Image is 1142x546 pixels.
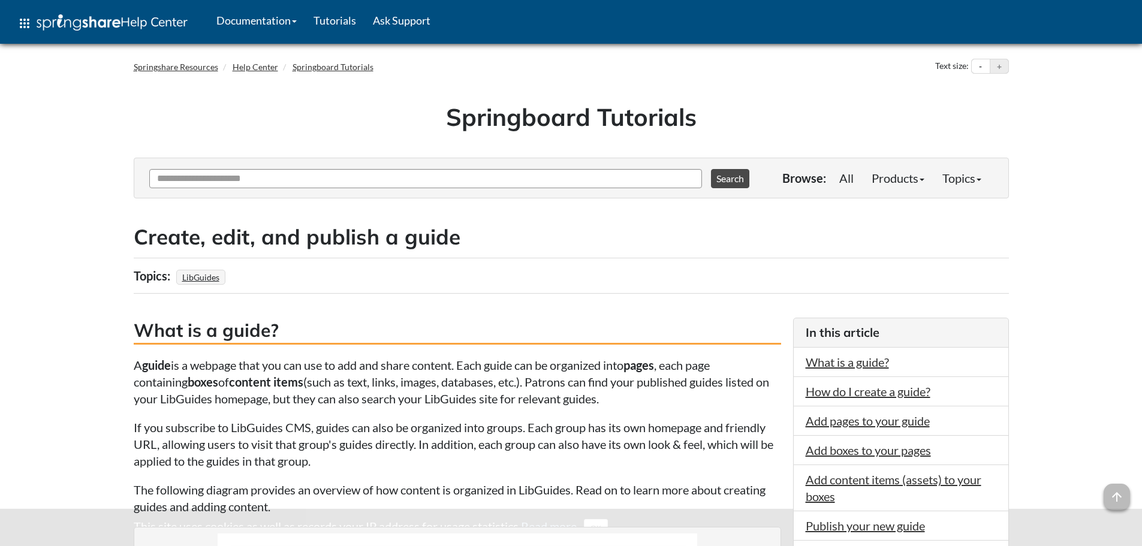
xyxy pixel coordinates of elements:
[180,269,221,286] a: LibGuides
[830,166,863,190] a: All
[990,59,1008,74] button: Increase text size
[806,384,930,399] a: How do I create a guide?
[208,5,305,35] a: Documentation
[229,375,303,389] strong: content items
[782,170,826,186] p: Browse:
[134,357,781,407] p: A is a webpage that you can use to add and share content. Each guide can be organized into , each...
[37,14,120,31] img: Springshare
[806,414,930,428] a: Add pages to your guide
[806,324,996,341] h3: In this article
[134,62,218,72] a: Springshare Resources
[9,5,196,41] a: apps Help Center
[142,358,171,372] strong: guide
[806,355,889,369] a: What is a guide?
[233,62,278,72] a: Help Center
[134,419,781,469] p: If you subscribe to LibGuides CMS, guides can also be organized into groups. Each group has its o...
[17,16,32,31] span: apps
[120,14,188,29] span: Help Center
[1104,485,1130,499] a: arrow_upward
[623,358,654,372] strong: pages
[143,100,1000,134] h1: Springboard Tutorials
[134,481,781,515] p: The following diagram provides an overview of how content is organized in LibGuides. Read on to l...
[293,62,373,72] a: Springboard Tutorials
[711,169,749,188] button: Search
[134,318,781,345] h3: What is a guide?
[972,59,990,74] button: Decrease text size
[188,375,218,389] strong: boxes
[122,518,1021,537] div: This site uses cookies as well as records your IP address for usage statistics.
[863,166,933,190] a: Products
[134,222,1009,252] h2: Create, edit, and publish a guide
[806,472,981,503] a: Add content items (assets) to your boxes
[806,443,931,457] a: Add boxes to your pages
[806,518,925,533] a: Publish your new guide
[364,5,439,35] a: Ask Support
[933,166,990,190] a: Topics
[134,264,173,287] div: Topics:
[305,5,364,35] a: Tutorials
[1104,484,1130,510] span: arrow_upward
[933,59,971,74] div: Text size:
